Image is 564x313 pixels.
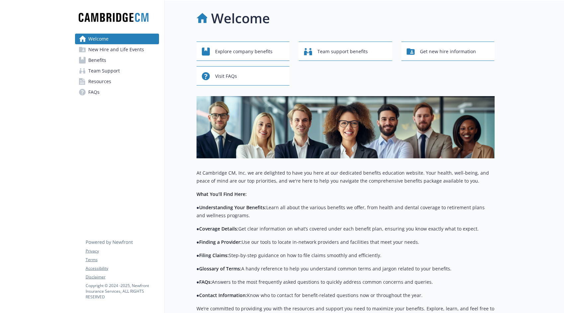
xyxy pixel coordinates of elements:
strong: Coverage Details: [199,226,238,232]
span: Team support benefits [317,45,368,58]
span: Resources [88,76,111,87]
a: Resources [75,76,159,87]
p: ● A handy reference to help you understand common terms and jargon related to your benefits. [197,265,495,273]
p: ● Know who to contact for benefit-related questions now or throughout the year. [197,291,495,299]
strong: FAQs: [199,279,212,285]
a: Privacy [86,248,159,254]
p: ● Get clear information on what’s covered under each benefit plan, ensuring you know exactly what... [197,225,495,233]
a: Benefits [75,55,159,66]
a: Welcome [75,34,159,44]
p: At Cambridge CM, Inc. we are delighted to have you here at our dedicated benefits education websi... [197,169,495,185]
a: Terms [86,257,159,263]
strong: Finding a Provider: [199,239,242,245]
button: Visit FAQs [197,66,290,85]
p: ● Step-by-step guidance on how to file claims smoothly and efficiently. [197,251,495,259]
p: ● Use our tools to locate in-network providers and facilities that meet your needs. [197,238,495,246]
strong: Contact Information: [199,292,247,298]
button: Explore company benefits [197,42,290,61]
h1: Welcome [211,8,270,28]
a: Accessibility [86,265,159,271]
p: ● Answers to the most frequently asked questions to quickly address common concerns and queries. [197,278,495,286]
span: Welcome [88,34,109,44]
strong: Filing Claims: [199,252,229,258]
span: Visit FAQs [215,70,237,82]
a: Team Support [75,66,159,76]
a: FAQs [75,87,159,97]
span: New Hire and Life Events [88,44,144,55]
strong: What You’ll Find Here: [197,191,247,197]
strong: Understanding Your Benefits: [199,204,266,211]
span: FAQs [88,87,100,97]
span: Explore company benefits [215,45,273,58]
span: Team Support [88,66,120,76]
img: overview page banner [197,96,495,158]
span: Get new hire information [420,45,476,58]
button: Team support benefits [299,42,392,61]
span: Benefits [88,55,106,66]
strong: Glossary of Terms: [199,265,241,272]
p: Copyright © 2024 - 2025 , Newfront Insurance Services, ALL RIGHTS RESERVED [86,283,159,300]
a: Disclaimer [86,274,159,280]
button: Get new hire information [401,42,495,61]
p: ● Learn all about the various benefits we offer, from health and dental coverage to retirement pl... [197,204,495,220]
a: New Hire and Life Events [75,44,159,55]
